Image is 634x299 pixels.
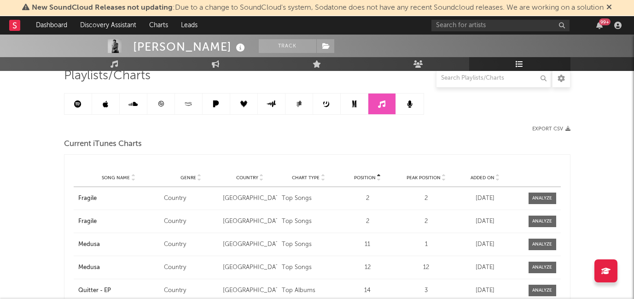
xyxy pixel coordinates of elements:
[354,175,376,181] span: Position
[223,263,277,272] div: [GEOGRAPHIC_DATA]
[78,263,160,272] a: Medusa
[458,217,512,226] div: [DATE]
[143,16,174,35] a: Charts
[282,263,336,272] div: Top Songs
[32,4,173,12] span: New SoundCloud Releases not updating
[399,263,454,272] div: 12
[164,286,218,295] div: Country
[259,39,316,53] button: Track
[596,22,603,29] button: 99+
[532,126,570,132] button: Export CSV
[236,175,258,181] span: Country
[180,175,196,181] span: Genre
[282,217,336,226] div: Top Songs
[282,240,336,249] div: Top Songs
[399,286,454,295] div: 3
[223,217,277,226] div: [GEOGRAPHIC_DATA]
[74,16,143,35] a: Discovery Assistant
[223,240,277,249] div: [GEOGRAPHIC_DATA]
[399,240,454,249] div: 1
[102,175,130,181] span: Song Name
[78,194,160,203] a: Fragile
[458,194,512,203] div: [DATE]
[78,240,160,249] a: Medusa
[282,194,336,203] div: Top Songs
[399,217,454,226] div: 2
[606,4,612,12] span: Dismiss
[32,4,604,12] span: : Due to a change to SoundCloud's system, Sodatone does not have any recent Soundcloud releases. ...
[164,194,218,203] div: Country
[64,70,151,82] span: Playlists/Charts
[340,194,395,203] div: 2
[340,240,395,249] div: 11
[471,175,494,181] span: Added On
[292,175,320,181] span: Chart Type
[164,217,218,226] div: Country
[407,175,441,181] span: Peak Position
[133,39,247,54] div: [PERSON_NAME]
[436,69,551,88] input: Search Playlists/Charts
[223,194,277,203] div: [GEOGRAPHIC_DATA]
[164,240,218,249] div: Country
[458,286,512,295] div: [DATE]
[78,286,160,295] a: Quitter - EP
[431,20,570,31] input: Search for artists
[223,286,277,295] div: [GEOGRAPHIC_DATA]
[458,240,512,249] div: [DATE]
[340,286,395,295] div: 14
[458,263,512,272] div: [DATE]
[64,139,142,150] span: Current iTunes Charts
[164,263,218,272] div: Country
[29,16,74,35] a: Dashboard
[599,18,611,25] div: 99 +
[340,217,395,226] div: 2
[340,263,395,272] div: 12
[282,286,336,295] div: Top Albums
[399,194,454,203] div: 2
[174,16,204,35] a: Leads
[78,217,160,226] a: Fragile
